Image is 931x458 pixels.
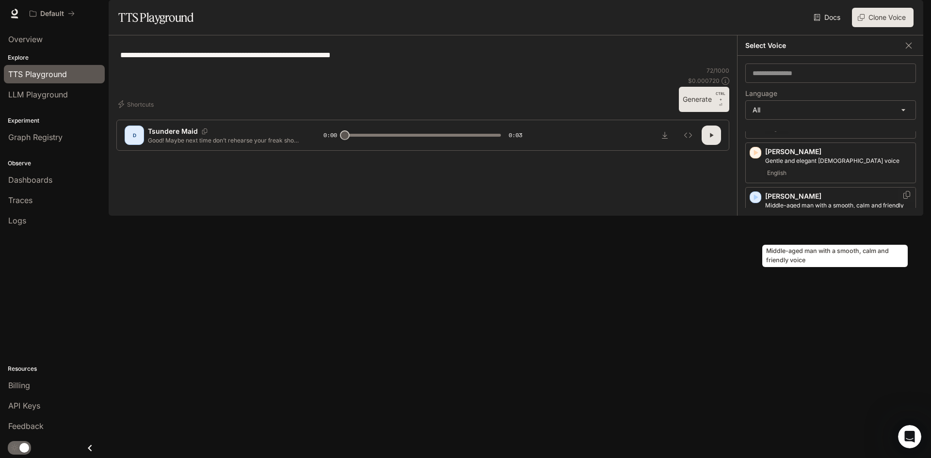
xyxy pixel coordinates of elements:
[746,101,915,119] div: All
[852,8,914,27] button: Clone Voice
[706,66,729,75] p: 72 / 1000
[25,4,79,23] button: All workspaces
[716,91,725,108] p: ⏎
[40,10,64,18] p: Default
[762,245,908,267] div: Middle-aged man with a smooth, calm and friendly voice
[323,130,337,140] span: 0:00
[745,90,777,97] p: Language
[898,425,921,448] iframe: Intercom live chat
[716,91,725,102] p: CTRL +
[198,128,211,134] button: Copy Voice ID
[679,87,729,112] button: GenerateCTRL +⏎
[118,8,193,27] h1: TTS Playground
[116,96,158,112] button: Shortcuts
[765,191,912,201] p: [PERSON_NAME]
[148,136,300,144] p: Good! Maybe next time don’t rehearse your freak show in the living room!
[765,167,788,179] span: English
[509,130,522,140] span: 0:03
[765,147,912,157] p: [PERSON_NAME]
[765,201,912,219] p: Middle-aged man with a smooth, calm and friendly voice
[148,126,198,136] p: Tsundere Maid
[902,191,912,199] button: Copy Voice ID
[678,126,698,145] button: Inspect
[812,8,844,27] a: Docs
[127,127,142,143] div: D
[688,77,720,85] p: $ 0.000720
[765,157,912,165] p: Gentle and elegant female voice
[655,126,674,145] button: Download audio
